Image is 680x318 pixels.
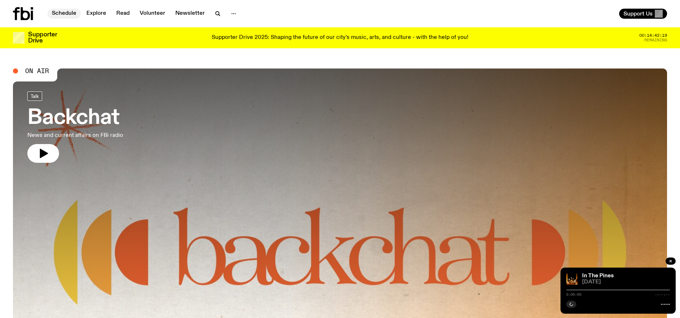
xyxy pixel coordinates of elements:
[48,9,81,19] a: Schedule
[582,273,614,279] a: In The Pines
[135,9,170,19] a: Volunteer
[655,293,670,296] span: -:--:--
[27,91,123,163] a: BackchatNews and current affairs on FBi radio
[644,38,667,42] span: Remaining
[27,131,123,140] p: News and current affairs on FBi radio
[25,68,49,74] span: On Air
[27,108,123,128] h3: Backchat
[27,91,42,101] a: Talk
[212,35,468,41] p: Supporter Drive 2025: Shaping the future of our city’s music, arts, and culture - with the help o...
[619,9,667,19] button: Support Us
[82,9,111,19] a: Explore
[28,32,57,44] h3: Supporter Drive
[566,293,581,296] span: 0:00:00
[639,33,667,37] span: 00:14:42:19
[31,93,39,99] span: Talk
[582,279,670,285] span: [DATE]
[112,9,134,19] a: Read
[623,10,653,17] span: Support Us
[171,9,209,19] a: Newsletter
